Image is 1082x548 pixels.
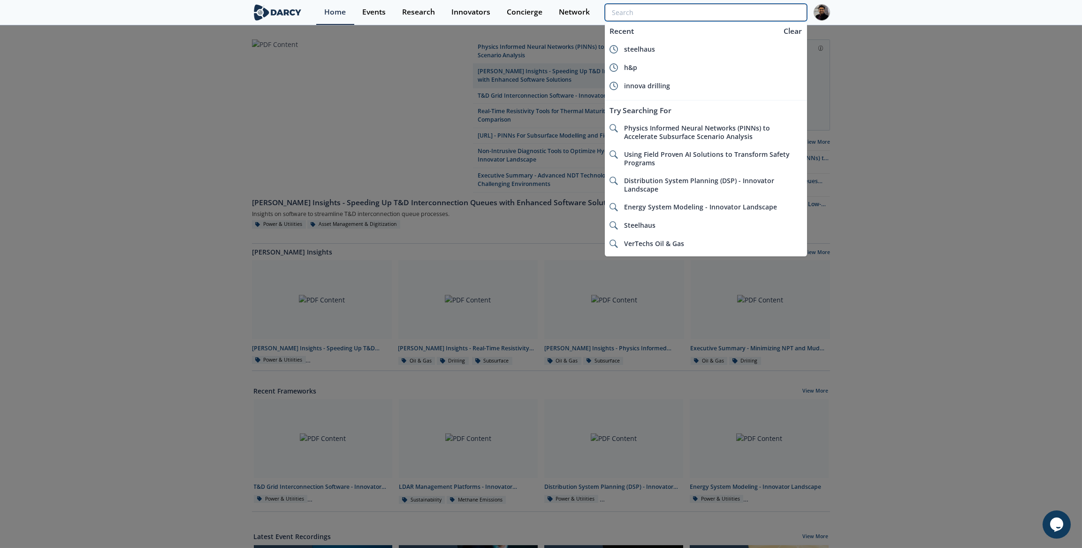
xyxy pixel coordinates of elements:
[624,221,655,230] span: Steelhaus
[605,102,807,119] div: Try Searching For
[402,8,435,16] div: Research
[610,124,618,132] img: icon
[362,8,386,16] div: Events
[610,203,618,211] img: icon
[610,239,618,248] img: icon
[624,202,777,211] span: Energy System Modeling - Innovator Landscape
[781,26,806,37] div: Clear
[610,177,618,185] img: icon
[1043,510,1073,539] iframe: chat widget
[507,8,542,16] div: Concierge
[610,63,618,72] img: icon
[624,123,770,141] span: Physics Informed Neural Networks (PINNs) to Accelerate Subsurface Scenario Analysis
[814,4,830,21] img: Profile
[324,8,346,16] div: Home
[559,8,590,16] div: Network
[252,4,303,21] img: logo-wide.svg
[610,82,618,90] img: icon
[624,176,774,193] span: Distribution System Planning (DSP) - Innovator Landscape
[610,45,618,54] img: icon
[624,150,790,167] span: Using Field Proven AI Solutions to Transform Safety Programs
[624,45,655,54] span: steelhaus
[451,8,490,16] div: Innovators
[605,4,807,21] input: Advanced Search
[624,81,670,90] span: innova drilling
[624,239,684,248] span: VerTechs Oil & Gas
[624,63,637,72] span: h&p
[605,23,779,40] div: Recent
[610,150,618,159] img: icon
[610,221,618,230] img: icon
